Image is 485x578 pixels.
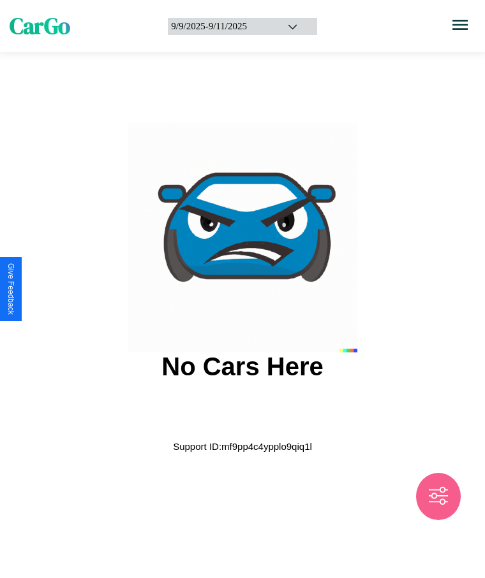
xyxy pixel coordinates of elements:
h2: No Cars Here [161,352,323,381]
span: CarGo [10,11,70,41]
p: Support ID: mf9pp4c4ypplo9qiq1l [173,438,312,455]
div: Give Feedback [6,263,15,315]
div: 9 / 9 / 2025 - 9 / 11 / 2025 [171,21,271,32]
img: car [128,123,357,352]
